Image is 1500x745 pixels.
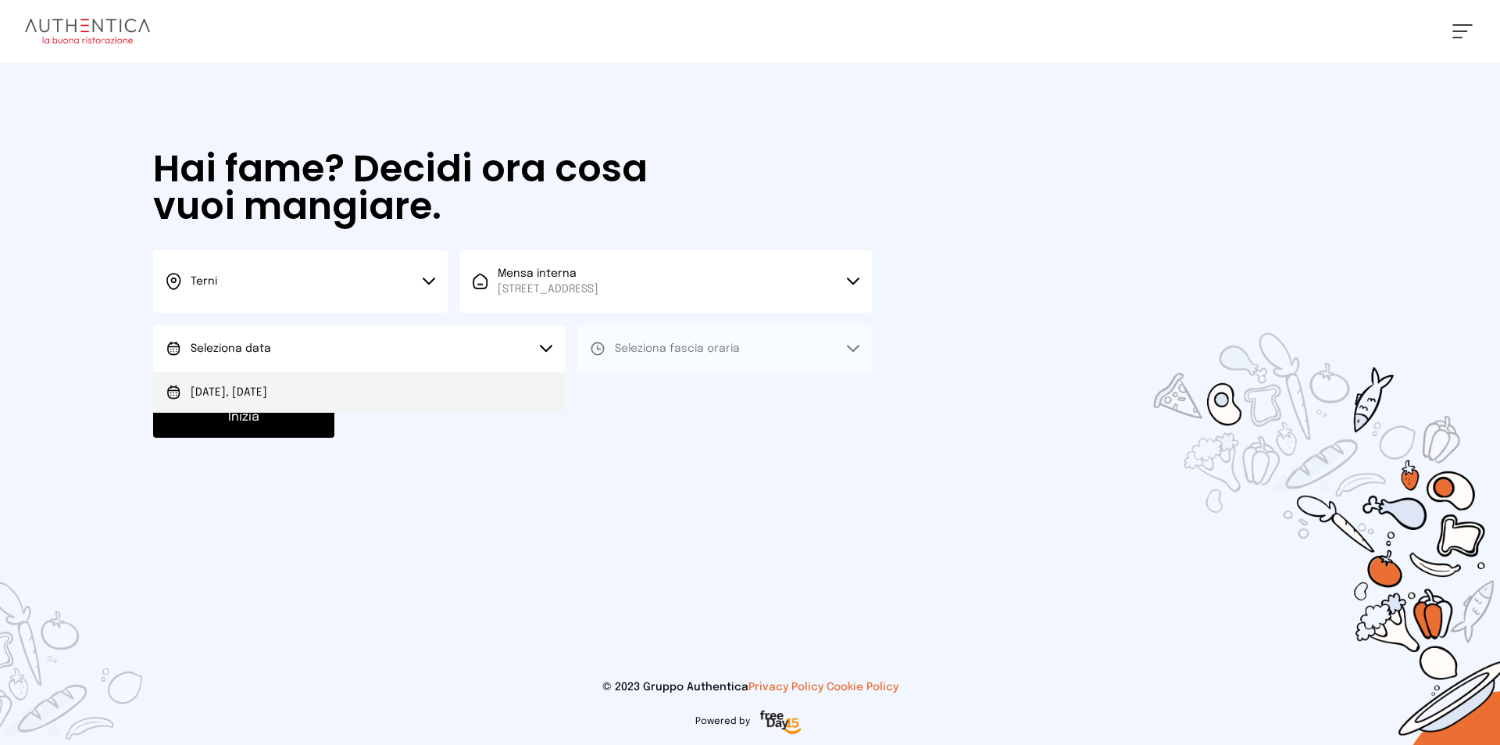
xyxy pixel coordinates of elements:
a: Cookie Policy [827,682,898,693]
button: Inizia [153,397,334,438]
a: Privacy Policy [748,682,823,693]
button: Seleziona fascia oraria [577,325,872,372]
span: Powered by [695,715,750,728]
img: logo-freeday.3e08031.png [756,707,805,739]
span: Seleziona data [191,343,271,354]
p: © 2023 Gruppo Authentica [25,679,1475,695]
span: Seleziona fascia oraria [615,343,740,354]
button: Seleziona data [153,325,565,372]
span: [DATE], [DATE] [191,385,267,400]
